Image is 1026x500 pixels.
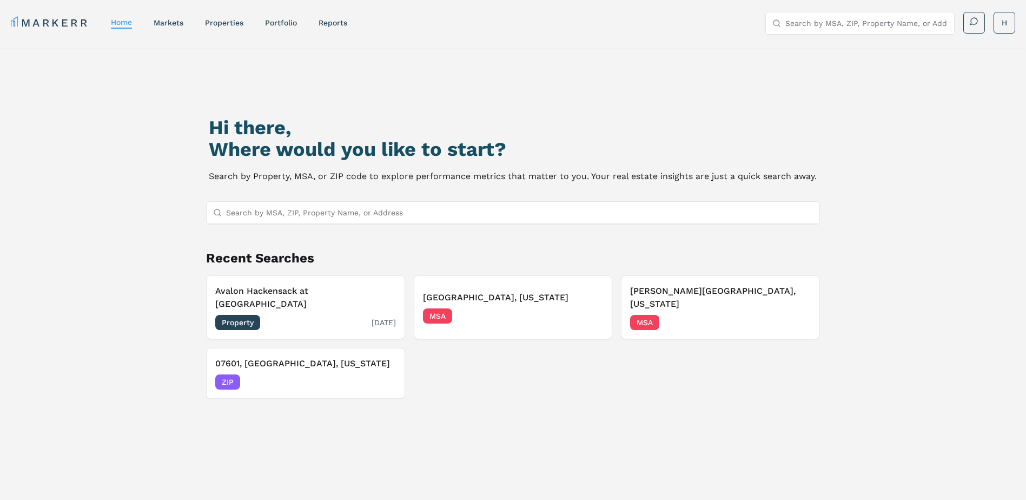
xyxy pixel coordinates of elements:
input: Search by MSA, ZIP, Property Name, or Address [226,202,813,223]
span: [DATE] [372,317,396,328]
input: Search by MSA, ZIP, Property Name, or Address [785,12,948,34]
span: [DATE] [786,317,811,328]
button: Avalon Hackensack at [GEOGRAPHIC_DATA]Property[DATE] [206,275,405,339]
span: MSA [630,315,659,330]
span: Property [215,315,260,330]
span: MSA [423,308,452,324]
a: Portfolio [265,18,297,27]
h3: 07601, [GEOGRAPHIC_DATA], [US_STATE] [215,357,396,370]
a: markets [154,18,183,27]
button: 07601, [GEOGRAPHIC_DATA], [US_STATE]ZIP[DATE] [206,348,405,399]
button: [GEOGRAPHIC_DATA], [US_STATE]MSA[DATE] [414,275,613,339]
h3: [PERSON_NAME][GEOGRAPHIC_DATA], [US_STATE] [630,285,811,311]
a: properties [205,18,243,27]
button: [PERSON_NAME][GEOGRAPHIC_DATA], [US_STATE]MSA[DATE] [621,275,820,339]
span: [DATE] [372,377,396,387]
span: H [1002,17,1007,28]
h1: Hi there, [209,117,817,139]
span: [DATE] [579,311,603,321]
p: Search by Property, MSA, or ZIP code to explore performance metrics that matter to you. Your real... [209,169,817,184]
span: ZIP [215,374,240,390]
button: H [994,12,1015,34]
h3: Avalon Hackensack at [GEOGRAPHIC_DATA] [215,285,396,311]
h2: Recent Searches [206,249,820,267]
a: MARKERR [11,15,89,30]
a: reports [319,18,347,27]
h2: Where would you like to start? [209,139,817,160]
h3: [GEOGRAPHIC_DATA], [US_STATE] [423,291,604,304]
a: home [111,18,132,27]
